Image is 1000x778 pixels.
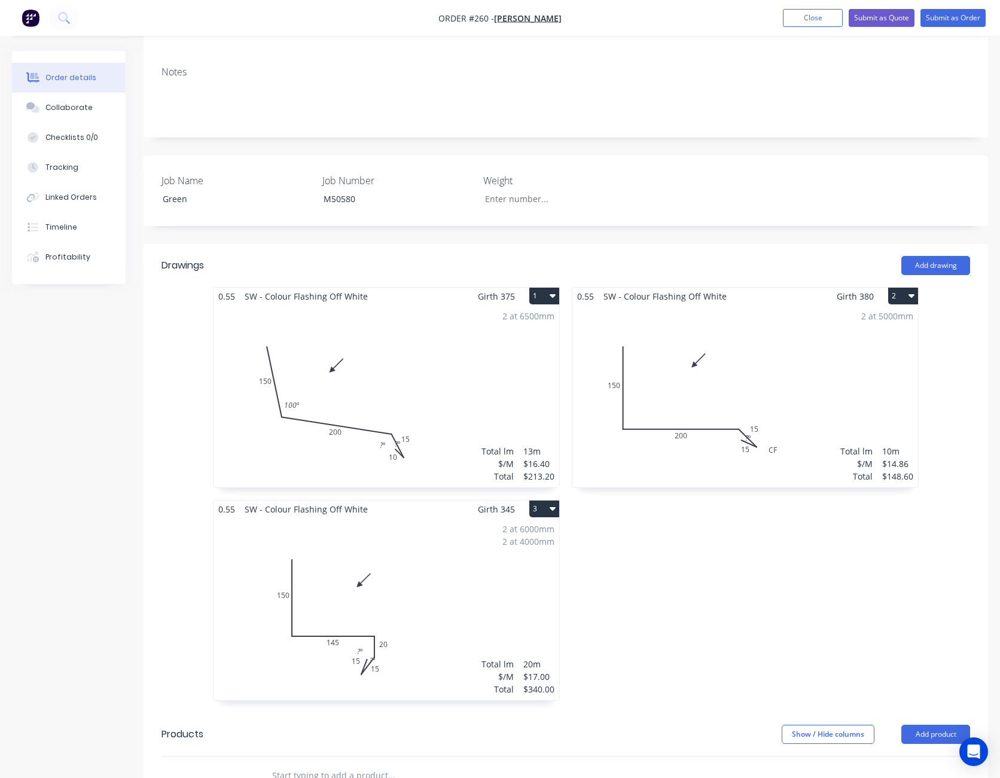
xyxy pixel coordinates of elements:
[861,310,913,322] div: 2 at 5000mm
[502,310,554,322] div: 2 at 6500mm
[161,727,203,742] div: Products
[45,252,90,263] div: Profitability
[494,13,562,24] a: [PERSON_NAME]
[45,192,97,203] div: Linked Orders
[959,737,988,766] div: Open Intercom Messenger
[12,152,126,182] button: Tracking
[45,102,93,113] div: Collaborate
[782,725,874,744] button: Show / Hide columns
[214,501,240,518] span: 0.55
[481,658,514,670] div: Total lm
[214,305,559,487] div: 01502001510100º?º?º2 at 6500mmTotal lm$/MTotal13m$16.40$213.20
[837,288,874,305] span: Girth 380
[322,173,472,188] label: Job Number
[214,288,240,305] span: 0.55
[12,123,126,152] button: Checklists 0/0
[240,288,373,305] span: SW - Colour Flashing Off White
[481,470,514,483] div: Total
[523,457,554,470] div: $16.40
[438,13,494,24] span: Order #260 -
[882,457,913,470] div: $14.86
[523,658,554,670] div: 20m
[12,182,126,212] button: Linked Orders
[523,470,554,483] div: $213.20
[502,535,554,548] div: 2 at 4000mm
[22,9,39,27] img: Factory
[481,683,514,695] div: Total
[475,190,633,208] input: Enter number...
[12,212,126,242] button: Timeline
[840,470,873,483] div: Total
[240,501,373,518] span: SW - Colour Flashing Off White
[888,288,918,304] button: 2
[529,288,559,304] button: 1
[45,132,98,143] div: Checklists 0/0
[483,173,633,188] label: Weight
[153,190,303,208] div: Green
[314,190,464,208] div: M50580
[214,518,559,700] div: 0150145201515?º?º2 at 6000mm2 at 4000mmTotal lm$/MTotal20m$17.00$340.00
[12,63,126,93] button: Order details
[481,445,514,457] div: Total lm
[45,72,96,83] div: Order details
[502,523,554,535] div: 2 at 6000mm
[523,683,554,695] div: $340.00
[523,445,554,457] div: 13m
[882,470,913,483] div: $148.60
[12,242,126,272] button: Profitability
[901,725,970,744] button: Add product
[481,670,514,683] div: $/M
[161,173,311,188] label: Job Name
[840,445,873,457] div: Total lm
[523,670,554,683] div: $17.00
[529,501,559,517] button: 3
[45,222,77,233] div: Timeline
[599,288,731,305] span: SW - Colour Flashing Off White
[161,66,970,78] div: Notes
[572,288,599,305] span: 0.55
[45,162,78,173] div: Tracking
[840,457,873,470] div: $/M
[478,501,515,518] span: Girth 345
[849,9,914,27] button: Submit as Quote
[920,9,986,27] button: Submit as Order
[481,457,514,470] div: $/M
[478,288,515,305] span: Girth 375
[882,445,913,457] div: 10m
[161,258,204,273] div: Drawings
[12,93,126,123] button: Collaborate
[901,256,970,275] button: Add drawing
[572,305,918,487] div: CF1502001515?º2 at 5000mmTotal lm$/MTotal10m$14.86$148.60
[783,9,843,27] button: Close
